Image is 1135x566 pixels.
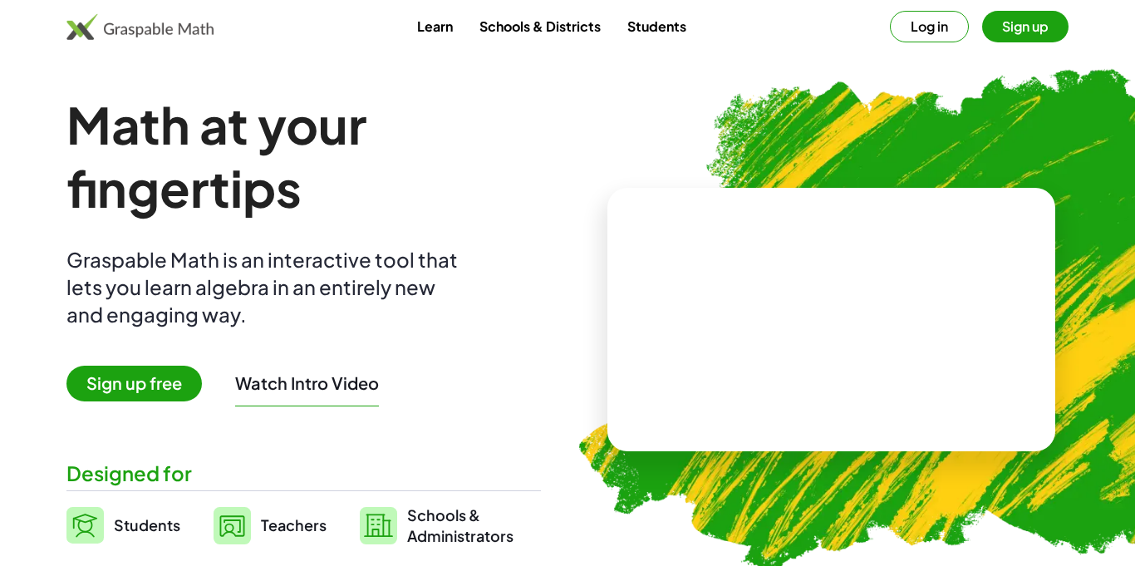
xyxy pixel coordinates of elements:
[466,11,614,42] a: Schools & Districts
[66,246,465,328] div: Graspable Math is an interactive tool that lets you learn algebra in an entirely new and engaging...
[66,504,180,546] a: Students
[982,11,1069,42] button: Sign up
[404,11,466,42] a: Learn
[261,515,327,534] span: Teachers
[890,11,969,42] button: Log in
[360,507,397,544] img: svg%3e
[66,507,104,544] img: svg%3e
[214,504,327,546] a: Teachers
[235,372,379,394] button: Watch Intro Video
[614,11,700,42] a: Students
[66,93,541,219] h1: Math at your fingertips
[360,504,513,546] a: Schools &Administrators
[66,460,541,487] div: Designed for
[707,258,956,382] video: What is this? This is dynamic math notation. Dynamic math notation plays a central role in how Gr...
[214,507,251,544] img: svg%3e
[66,366,202,401] span: Sign up free
[407,504,513,546] span: Schools & Administrators
[114,515,180,534] span: Students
